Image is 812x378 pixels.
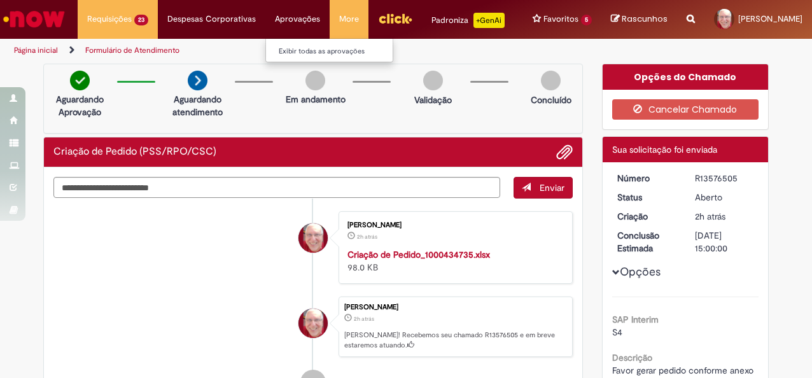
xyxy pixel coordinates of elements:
a: Página inicial [14,45,58,55]
button: Adicionar anexos [556,144,573,160]
span: Aprovações [275,13,320,25]
textarea: Digite sua mensagem aqui... [53,177,500,198]
img: check-circle-green.png [70,71,90,90]
span: More [339,13,359,25]
p: +GenAi [473,13,505,28]
dt: Status [608,191,686,204]
a: Rascunhos [611,13,668,25]
img: img-circle-grey.png [541,71,561,90]
a: Formulário de Atendimento [85,45,179,55]
span: Requisições [87,13,132,25]
p: Validação [414,94,452,106]
ul: Trilhas de página [10,39,532,62]
div: [PERSON_NAME] [347,221,559,229]
span: Favoritos [543,13,578,25]
button: Enviar [514,177,573,199]
time: 29/09/2025 12:15:18 [357,233,377,241]
b: SAP Interim [612,314,659,325]
span: Enviar [540,182,564,193]
time: 29/09/2025 12:15:22 [354,315,374,323]
button: Cancelar Chamado [612,99,759,120]
p: [PERSON_NAME]! Recebemos seu chamado R13576505 e em breve estaremos atuando. [344,330,566,350]
a: Exibir todas as aprovações [266,45,406,59]
span: [PERSON_NAME] [738,13,802,24]
a: Criação de Pedido_1000434735.xlsx [347,249,490,260]
li: Fernando Cesar Ferreira [53,297,573,358]
img: click_logo_yellow_360x200.png [378,9,412,28]
ul: Aprovações [265,38,393,62]
b: Descrição [612,352,652,363]
dt: Número [608,172,686,185]
dt: Conclusão Estimada [608,229,686,255]
img: arrow-next.png [188,71,207,90]
span: 2h atrás [354,315,374,323]
div: Padroniza [431,13,505,28]
span: 23 [134,15,148,25]
div: Opções do Chamado [603,64,769,90]
div: [DATE] 15:00:00 [695,229,754,255]
p: Aguardando Aprovação [49,93,111,118]
span: 2h atrás [695,211,725,222]
div: Fernando Cesar Ferreira [298,223,328,253]
span: Despesas Corporativas [167,13,256,25]
span: 5 [581,15,592,25]
dt: Criação [608,210,686,223]
h2: Criação de Pedido (PSS/RPO/CSC) Histórico de tíquete [53,146,216,158]
div: 98.0 KB [347,248,559,274]
span: Rascunhos [622,13,668,25]
div: Fernando Cesar Ferreira [298,309,328,338]
span: Favor gerar pedido conforme anexo [612,365,753,376]
span: S4 [612,326,622,338]
div: R13576505 [695,172,754,185]
div: [PERSON_NAME] [344,304,566,311]
div: Aberto [695,191,754,204]
img: img-circle-grey.png [423,71,443,90]
img: img-circle-grey.png [305,71,325,90]
div: 29/09/2025 12:15:22 [695,210,754,223]
img: ServiceNow [1,6,67,32]
span: 2h atrás [357,233,377,241]
span: Sua solicitação foi enviada [612,144,717,155]
p: Aguardando atendimento [167,93,228,118]
p: Concluído [531,94,571,106]
p: Em andamento [286,93,346,106]
time: 29/09/2025 12:15:22 [695,211,725,222]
